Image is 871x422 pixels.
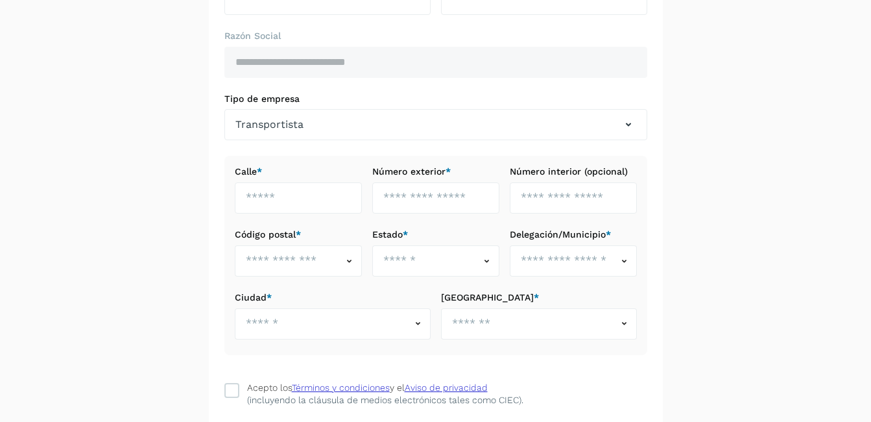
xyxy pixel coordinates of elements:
[292,382,390,393] a: Términos y condiciones
[235,229,362,240] label: Código postal
[372,166,499,177] label: Número exterior
[510,229,637,240] label: Delegación/Municipio
[235,166,362,177] label: Calle
[224,31,647,42] label: Razón Social
[235,117,304,132] span: Transportista
[405,382,488,393] a: Aviso de privacidad
[224,93,647,105] label: Tipo de empresa
[235,292,431,303] label: Ciudad
[247,381,488,395] div: Acepto los y el
[247,395,523,406] p: (incluyendo la cláusula de medios electrónicos tales como CIEC).
[510,166,637,177] label: Número interior (opcional)
[441,292,637,303] label: [GEOGRAPHIC_DATA]
[372,229,499,240] label: Estado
